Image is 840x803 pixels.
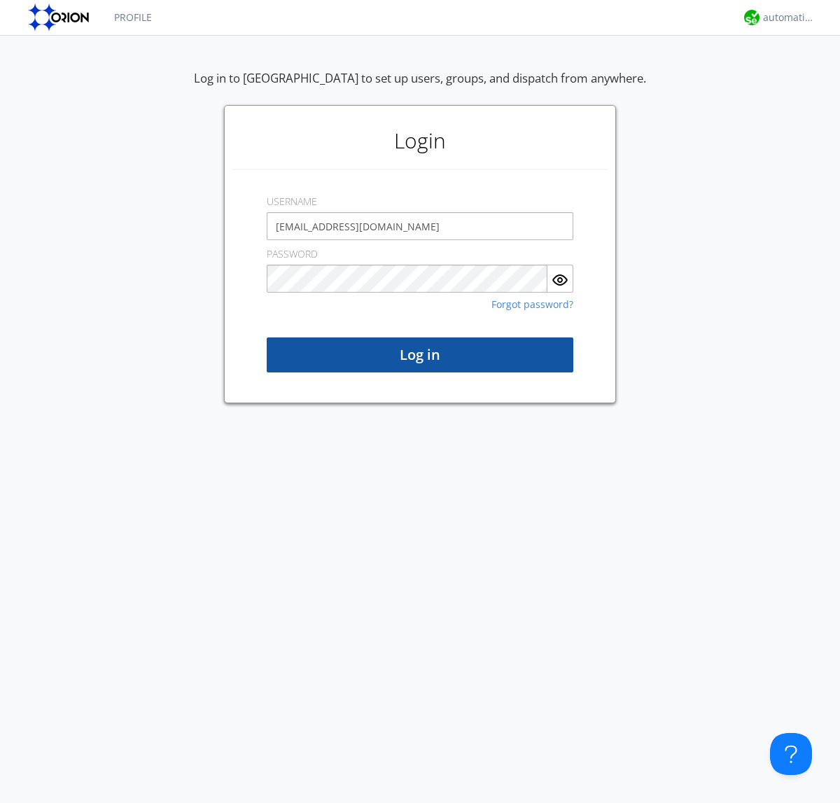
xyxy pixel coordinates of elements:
h1: Login [232,113,608,169]
iframe: Toggle Customer Support [770,733,812,775]
img: d2d01cd9b4174d08988066c6d424eccd [744,10,759,25]
input: Password [267,265,547,293]
a: Forgot password? [491,300,573,309]
div: automation+atlas [763,11,815,25]
img: eye.svg [552,272,568,288]
div: Log in to [GEOGRAPHIC_DATA] to set up users, groups, and dispatch from anywhere. [194,70,646,105]
label: USERNAME [267,195,317,209]
img: orion-labs-logo.svg [28,4,93,32]
button: Log in [267,337,573,372]
label: PASSWORD [267,247,318,261]
button: Show Password [547,265,573,293]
